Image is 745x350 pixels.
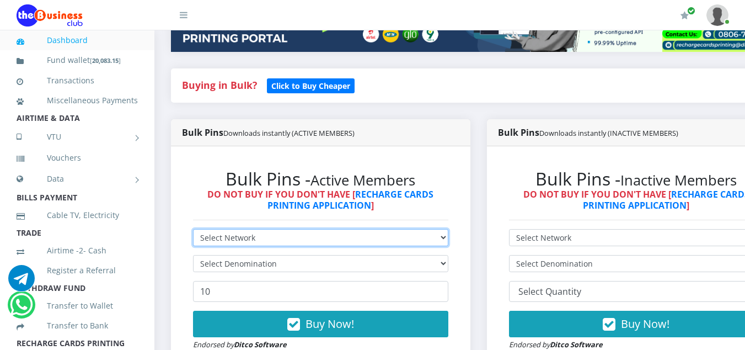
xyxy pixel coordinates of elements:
[193,340,287,349] small: Endorsed by
[17,123,138,151] a: VTU
[17,88,138,113] a: Miscellaneous Payments
[539,128,678,138] small: Downloads instantly (INACTIVE MEMBERS)
[193,168,448,189] h2: Bulk Pins -
[271,81,350,91] b: Click to Buy Cheaper
[17,145,138,171] a: Vouchers
[17,165,138,193] a: Data
[90,56,121,65] small: [ ]
[17,313,138,338] a: Transfer to Bank
[92,56,119,65] b: 20,083.15
[207,188,433,211] strong: DO NOT BUY IF YOU DON'T HAVE [ ]
[234,340,287,349] strong: Ditco Software
[17,28,138,53] a: Dashboard
[17,68,138,93] a: Transactions
[17,4,83,26] img: Logo
[267,188,434,211] a: RECHARGE CARDS PRINTING APPLICATION
[620,171,737,190] small: Inactive Members
[182,126,355,139] strong: Bulk Pins
[10,300,33,318] a: Chat for support
[17,258,138,283] a: Register a Referral
[193,311,448,337] button: Buy Now!
[193,281,448,302] input: Enter Quantity
[680,11,689,20] i: Renew/Upgrade Subscription
[17,203,138,228] a: Cable TV, Electricity
[223,128,355,138] small: Downloads instantly (ACTIVE MEMBERS)
[310,171,415,190] small: Active Members
[621,316,669,331] span: Buy Now!
[17,47,138,73] a: Fund wallet[20,083.15]
[17,293,138,319] a: Transfer to Wallet
[267,78,355,92] a: Click to Buy Cheaper
[550,340,603,349] strong: Ditco Software
[498,126,678,139] strong: Bulk Pins
[17,238,138,263] a: Airtime -2- Cash
[706,4,728,26] img: User
[305,316,354,331] span: Buy Now!
[182,78,257,92] strong: Buying in Bulk?
[8,273,35,291] a: Chat for support
[509,340,603,349] small: Endorsed by
[687,7,695,15] span: Renew/Upgrade Subscription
